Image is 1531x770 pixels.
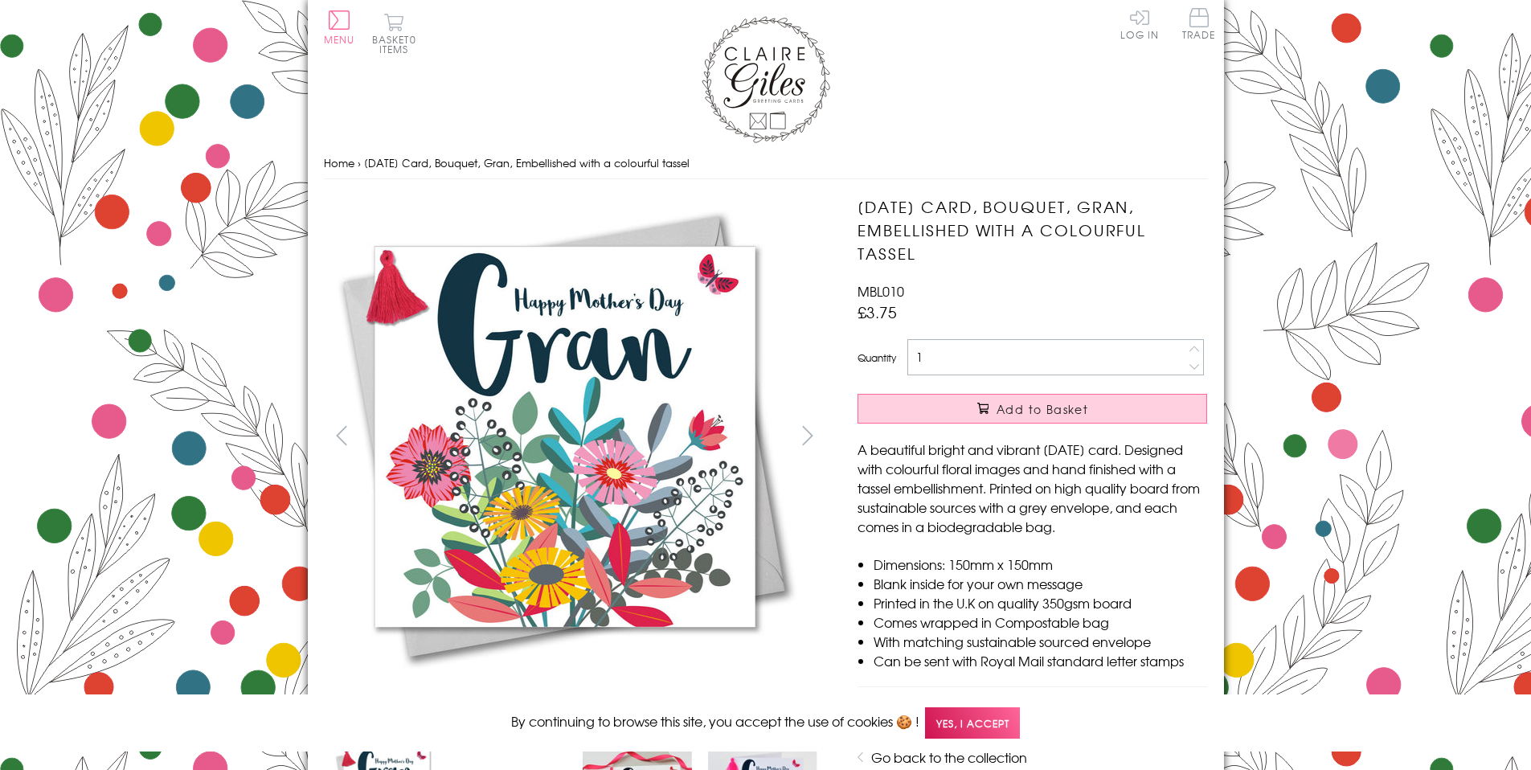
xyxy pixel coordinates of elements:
[323,195,805,678] img: Mother's Day Card, Bouquet, Gran, Embellished with a colourful tassel
[364,155,690,170] span: [DATE] Card, Bouquet, Gran, Embellished with a colourful tassel
[858,394,1207,424] button: Add to Basket
[324,417,360,453] button: prev
[825,195,1308,678] img: Mother's Day Card, Bouquet, Gran, Embellished with a colourful tassel
[874,612,1207,632] li: Comes wrapped in Compostable bag
[858,281,904,301] span: MBL010
[324,10,355,44] button: Menu
[874,593,1207,612] li: Printed in the U.K on quality 350gsm board
[702,16,830,143] img: Claire Giles Greetings Cards
[789,417,825,453] button: next
[871,747,1027,767] a: Go back to the collection
[372,13,416,54] button: Basket0 items
[1120,8,1159,39] a: Log In
[874,651,1207,670] li: Can be sent with Royal Mail standard letter stamps
[925,707,1020,739] span: Yes, I accept
[1182,8,1216,39] span: Trade
[858,301,897,323] span: £3.75
[858,195,1207,264] h1: [DATE] Card, Bouquet, Gran, Embellished with a colourful tassel
[324,147,1208,180] nav: breadcrumbs
[324,32,355,47] span: Menu
[874,574,1207,593] li: Blank inside for your own message
[379,32,416,56] span: 0 items
[874,555,1207,574] li: Dimensions: 150mm x 150mm
[324,155,354,170] a: Home
[858,350,896,365] label: Quantity
[997,401,1088,417] span: Add to Basket
[358,155,361,170] span: ›
[874,632,1207,651] li: With matching sustainable sourced envelope
[1182,8,1216,43] a: Trade
[858,440,1207,536] p: A beautiful bright and vibrant [DATE] card. Designed with colourful floral images and hand finish...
